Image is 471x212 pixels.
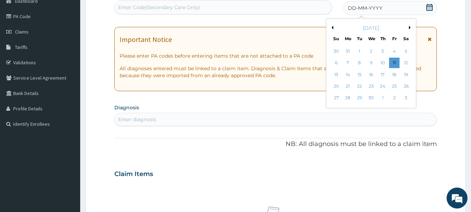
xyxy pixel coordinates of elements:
[331,46,342,57] div: Choose Sunday, March 30th, 2025
[378,70,388,80] div: Choose Thursday, April 17th, 2025
[331,93,342,103] div: Choose Sunday, April 27th, 2025
[331,46,412,104] div: month 2025-04
[357,36,363,42] div: Tu
[401,93,411,103] div: Choose Saturday, May 3rd, 2025
[366,93,377,103] div: Choose Wednesday, April 30th, 2025
[389,58,400,68] div: Choose Friday, April 11th, 2025
[3,139,133,164] textarea: Type your message and hit 'Enter'
[401,81,411,92] div: Choose Saturday, April 26th, 2025
[15,29,29,35] span: Claims
[380,36,386,42] div: Th
[331,58,342,68] div: Choose Sunday, April 6th, 2025
[114,170,153,178] h3: Claim Items
[378,46,388,57] div: Choose Thursday, April 3rd, 2025
[355,46,365,57] div: Choose Tuesday, April 1st, 2025
[343,58,353,68] div: Choose Monday, April 7th, 2025
[389,70,400,80] div: Choose Friday, April 18th, 2025
[401,70,411,80] div: Choose Saturday, April 19th, 2025
[366,81,377,92] div: Choose Wednesday, April 23rd, 2025
[13,35,28,52] img: d_794563401_company_1708531726252_794563401
[355,81,365,92] div: Choose Tuesday, April 22nd, 2025
[114,140,437,149] p: NB: All diagnosis must be linked to a claim item
[355,70,365,80] div: Choose Tuesday, April 15th, 2025
[331,70,342,80] div: Choose Sunday, April 13th, 2025
[366,46,377,57] div: Choose Wednesday, April 2nd, 2025
[15,44,28,50] span: Tariffs
[36,39,117,48] div: Chat with us now
[389,46,400,57] div: Choose Friday, April 4th, 2025
[378,58,388,68] div: Choose Thursday, April 10th, 2025
[401,58,411,68] div: Choose Saturday, April 12th, 2025
[366,70,377,80] div: Choose Wednesday, April 16th, 2025
[120,52,432,59] p: Please enter PA codes before entering items that are not attached to a PA code
[355,58,365,68] div: Choose Tuesday, April 8th, 2025
[348,5,382,12] span: DD-MM-YYYY
[120,36,172,43] h1: Important Notice
[409,26,412,29] button: Next Month
[118,116,156,123] div: Enter diagnosis
[343,93,353,103] div: Choose Monday, April 28th, 2025
[378,81,388,92] div: Choose Thursday, April 24th, 2025
[343,81,353,92] div: Choose Monday, April 21st, 2025
[331,81,342,92] div: Choose Sunday, April 20th, 2025
[392,36,397,42] div: Fr
[343,70,353,80] div: Choose Monday, April 14th, 2025
[368,36,374,42] div: We
[120,65,432,79] p: All diagnoses entered must be linked to a claim item. Diagnosis & Claim Items that are visible bu...
[333,36,339,42] div: Su
[114,3,131,20] div: Minimize live chat window
[343,46,353,57] div: Choose Monday, March 31st, 2025
[378,93,388,103] div: Choose Thursday, May 1st, 2025
[403,36,409,42] div: Sa
[345,36,351,42] div: Mo
[355,93,365,103] div: Choose Tuesday, April 29th, 2025
[114,104,139,111] label: Diagnosis
[401,46,411,57] div: Choose Saturday, April 5th, 2025
[118,4,200,11] div: Enter Code(Secondary Care Only)
[366,58,377,68] div: Choose Wednesday, April 9th, 2025
[40,62,96,133] span: We're online!
[330,26,333,29] button: Previous Month
[389,81,400,92] div: Choose Friday, April 25th, 2025
[389,93,400,103] div: Choose Friday, May 2nd, 2025
[329,24,413,31] div: [DATE]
